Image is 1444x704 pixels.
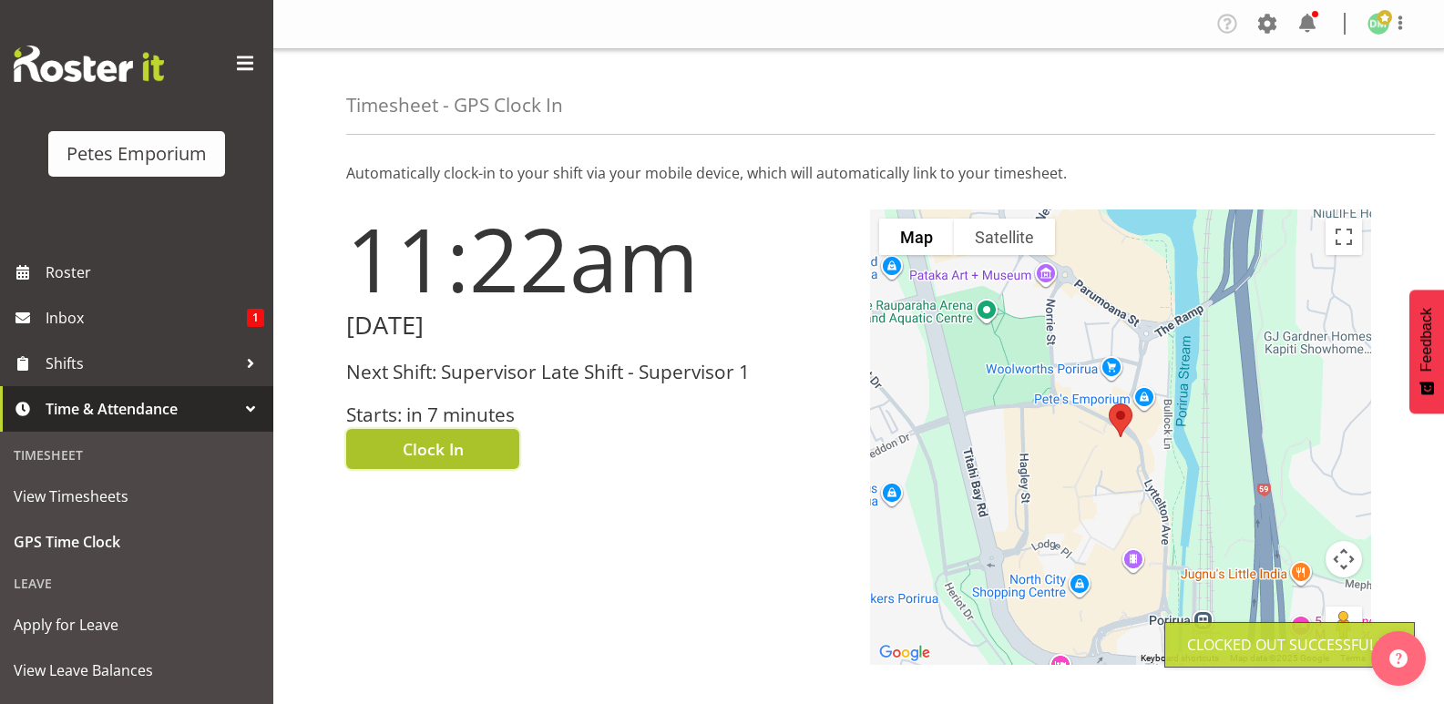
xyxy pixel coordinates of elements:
div: Petes Emporium [67,140,207,168]
span: Shifts [46,350,237,377]
span: View Timesheets [14,483,260,510]
span: GPS Time Clock [14,528,260,556]
span: Feedback [1418,308,1435,372]
h3: Next Shift: Supervisor Late Shift - Supervisor 1 [346,362,848,383]
img: Rosterit website logo [14,46,164,82]
div: Leave [5,565,269,602]
a: Open this area in Google Maps (opens a new window) [875,641,935,665]
span: Clock In [403,437,464,461]
div: Clocked out Successfully [1187,634,1392,656]
span: Inbox [46,304,247,332]
a: Apply for Leave [5,602,269,648]
img: help-xxl-2.png [1389,649,1408,668]
h1: 11:22am [346,209,848,308]
a: View Timesheets [5,474,269,519]
h4: Timesheet - GPS Clock In [346,95,563,116]
a: GPS Time Clock [5,519,269,565]
span: Time & Attendance [46,395,237,423]
a: View Leave Balances [5,648,269,693]
button: Feedback - Show survey [1409,290,1444,413]
button: Show satellite imagery [954,219,1055,255]
span: 1 [247,309,264,327]
button: Drag Pegman onto the map to open Street View [1326,607,1362,643]
img: david-mcauley697.jpg [1367,13,1389,35]
button: Show street map [879,219,954,255]
button: Map camera controls [1326,541,1362,577]
button: Clock In [346,429,519,469]
p: Automatically clock-in to your shift via your mobile device, which will automatically link to you... [346,162,1371,184]
button: Toggle fullscreen view [1326,219,1362,255]
button: Keyboard shortcuts [1141,652,1219,665]
h2: [DATE] [346,311,848,340]
span: Apply for Leave [14,611,260,638]
h3: Starts: in 7 minutes [346,404,848,425]
div: Timesheet [5,436,269,474]
span: Roster [46,259,264,286]
img: Google [875,641,935,665]
span: View Leave Balances [14,657,260,684]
